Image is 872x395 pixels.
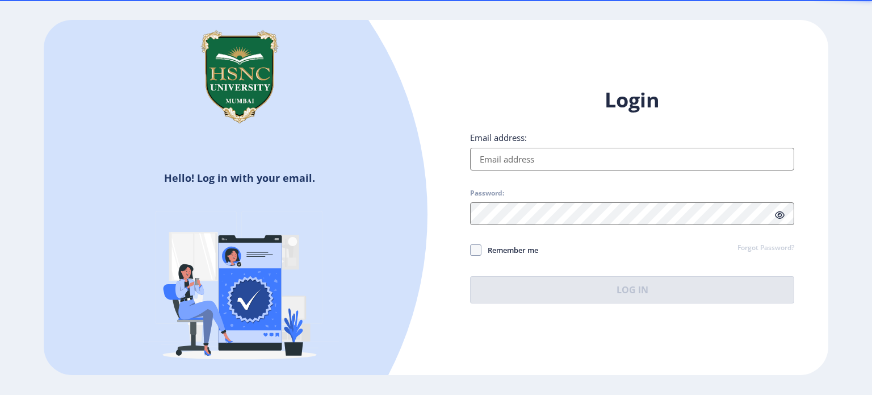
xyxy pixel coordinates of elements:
[183,20,296,134] img: hsnc.png
[737,243,794,253] a: Forgot Password?
[470,276,794,303] button: Log In
[481,243,538,257] span: Remember me
[470,132,527,143] label: Email address:
[470,189,504,198] label: Password:
[470,148,794,171] input: Email address
[140,189,339,388] img: Verified-rafiki.svg
[470,86,794,114] h1: Login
